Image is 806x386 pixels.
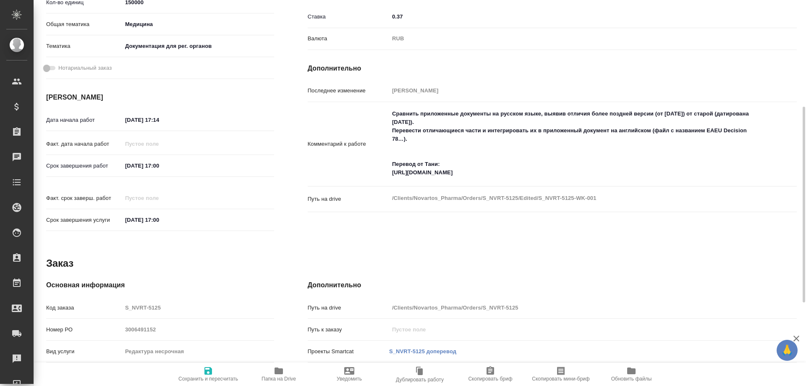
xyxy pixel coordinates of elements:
[262,376,296,382] span: Папка на Drive
[178,376,238,382] span: Сохранить и пересчитать
[122,138,196,150] input: Пустое поле
[389,348,456,354] a: S_NVRT-5125 доперевод
[46,304,122,312] p: Код заказа
[389,11,756,23] input: ✎ Введи что-нибудь
[122,323,274,336] input: Пустое поле
[46,194,122,202] p: Факт. срок заверш. работ
[396,377,444,383] span: Дублировать работу
[46,20,122,29] p: Общая тематика
[777,340,798,361] button: 🙏
[46,257,73,270] h2: Заказ
[46,42,122,50] p: Тематика
[308,63,797,74] h4: Дополнительно
[337,376,362,382] span: Уведомить
[455,362,526,386] button: Скопировать бриф
[46,347,122,356] p: Вид услуги
[389,32,756,46] div: RUB
[780,341,794,359] span: 🙏
[46,280,274,290] h4: Основная информация
[389,302,756,314] input: Пустое поле
[526,362,596,386] button: Скопировать мини-бриф
[468,376,512,382] span: Скопировать бриф
[308,13,389,21] p: Ставка
[46,326,122,334] p: Номер РО
[308,280,797,290] h4: Дополнительно
[46,116,122,124] p: Дата начала работ
[122,345,274,357] input: Пустое поле
[308,195,389,203] p: Путь на drive
[532,376,589,382] span: Скопировать мини-бриф
[122,192,196,204] input: Пустое поле
[46,92,274,102] h4: [PERSON_NAME]
[122,302,274,314] input: Пустое поле
[308,326,389,334] p: Путь к заказу
[58,64,112,72] span: Нотариальный заказ
[596,362,667,386] button: Обновить файлы
[243,362,314,386] button: Папка на Drive
[389,84,756,97] input: Пустое поле
[122,114,196,126] input: ✎ Введи что-нибудь
[308,347,389,356] p: Проекты Smartcat
[122,214,196,226] input: ✎ Введи что-нибудь
[122,39,274,53] div: Документация для рег. органов
[46,216,122,224] p: Срок завершения услуги
[611,376,652,382] span: Обновить файлы
[389,191,756,205] textarea: /Clients/Novartos_Pharma/Orders/S_NVRT-5125/Edited/S_NVRT-5125-WK-001
[308,34,389,43] p: Валюта
[46,140,122,148] p: Факт. дата начала работ
[173,362,243,386] button: Сохранить и пересчитать
[122,160,196,172] input: ✎ Введи что-нибудь
[314,362,385,386] button: Уведомить
[46,162,122,170] p: Срок завершения работ
[122,17,274,32] div: Медицина
[308,304,389,312] p: Путь на drive
[308,140,389,148] p: Комментарий к работе
[385,362,455,386] button: Дублировать работу
[389,323,756,336] input: Пустое поле
[308,87,389,95] p: Последнее изменение
[389,107,756,180] textarea: Сравнить приложенные документы на русском языке, выявив отличия более поздней версии (от [DATE]) ...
